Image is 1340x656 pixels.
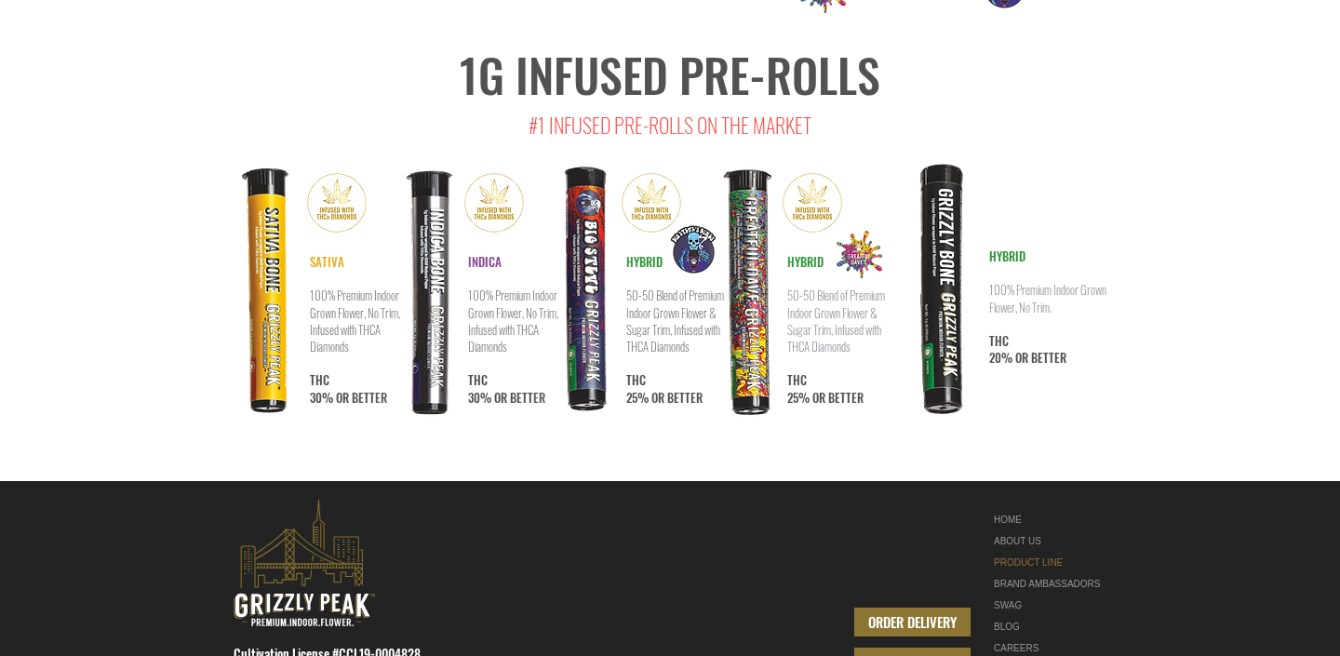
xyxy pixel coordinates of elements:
[787,286,885,355] span: 50-50 Blend of Premium Indoor Grown Flower & Sugar Trim, Infused with THCA Diamonds
[310,370,387,406] span: THC 30% OR BETTER
[468,370,545,406] span: THC 30% OR BETTER
[994,573,1111,595] div: BRAND AMBASSADORS
[994,530,1111,552] a: ABOUT US
[989,247,1025,265] span: HYBRID
[618,169,685,236] img: THC-infused.png
[528,158,642,422] img: bsbone.png
[234,500,375,626] svg: premium-indoor-cannabis
[529,110,811,140] span: #1 INFUSED PRE-ROLLS ON THE MARKET
[685,158,800,422] img: GD bone.png
[994,509,1111,530] a: HOME
[626,286,724,355] span: 50-50 Blend of Premium Indoor Grown Flower & Sugar Trim, Infused with THCA Diamonds
[787,252,824,271] span: HYBRID
[885,154,1003,425] img: GB bone.png
[787,370,864,406] span: THC 25% OR BETTER
[460,39,880,108] span: 1G INFUSED PRE-ROLLS
[989,331,1066,367] span: THC 20% OR BETTER
[868,612,957,632] span: ORDER DELIVERY
[989,280,1106,315] span: 100% Premium Indoor Grown Flower, No Trim.
[214,160,329,424] img: sativa bone.png
[994,552,1111,573] a: PRODUCT LINE
[310,286,400,355] span: 100% Premium Indoor Grown Flower, No Trim, Infused with THCA Diamonds
[854,608,971,636] a: ORDER DELIVERY
[375,160,489,424] img: indicabone.png
[468,286,558,355] span: 100% Premium Indoor Grown Flower, No Trim, Infused with THCA Diamonds
[994,616,1111,637] a: BLOG
[779,169,846,236] img: THC-infused.png
[303,169,370,236] img: THC-infused.png
[824,219,895,290] img: GD-logo.png
[461,169,528,236] img: THC-infused.png
[626,252,663,271] span: HYBRID
[652,208,734,290] img: BS-Logo.png
[994,595,1111,616] a: SWAG
[626,370,703,406] span: THC 25% OR BETTER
